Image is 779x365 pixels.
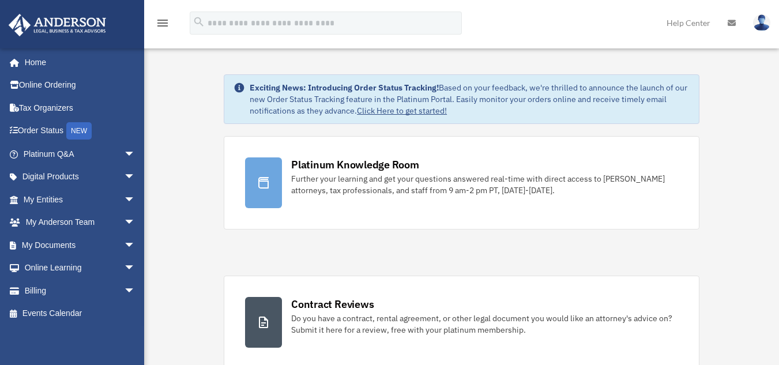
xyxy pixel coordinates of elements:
[124,142,147,166] span: arrow_drop_down
[124,165,147,189] span: arrow_drop_down
[156,20,170,30] a: menu
[224,136,699,229] a: Platinum Knowledge Room Further your learning and get your questions answered real-time with dire...
[250,82,439,93] strong: Exciting News: Introducing Order Status Tracking!
[124,234,147,257] span: arrow_drop_down
[156,16,170,30] i: menu
[250,82,690,116] div: Based on your feedback, we're thrilled to announce the launch of our new Order Status Tracking fe...
[66,122,92,140] div: NEW
[8,119,153,143] a: Order StatusNEW
[357,106,447,116] a: Click Here to get started!
[8,279,153,302] a: Billingarrow_drop_down
[8,302,153,325] a: Events Calendar
[291,313,678,336] div: Do you have a contract, rental agreement, or other legal document you would like an attorney's ad...
[291,297,374,311] div: Contract Reviews
[8,96,153,119] a: Tax Organizers
[8,142,153,165] a: Platinum Q&Aarrow_drop_down
[124,279,147,303] span: arrow_drop_down
[8,74,153,97] a: Online Ordering
[124,257,147,280] span: arrow_drop_down
[8,188,153,211] a: My Entitiesarrow_drop_down
[8,234,153,257] a: My Documentsarrow_drop_down
[5,14,110,36] img: Anderson Advisors Platinum Portal
[753,14,770,31] img: User Pic
[291,173,678,196] div: Further your learning and get your questions answered real-time with direct access to [PERSON_NAM...
[8,257,153,280] a: Online Learningarrow_drop_down
[8,165,153,189] a: Digital Productsarrow_drop_down
[124,211,147,235] span: arrow_drop_down
[193,16,205,28] i: search
[8,51,147,74] a: Home
[124,188,147,212] span: arrow_drop_down
[8,211,153,234] a: My Anderson Teamarrow_drop_down
[291,157,419,172] div: Platinum Knowledge Room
